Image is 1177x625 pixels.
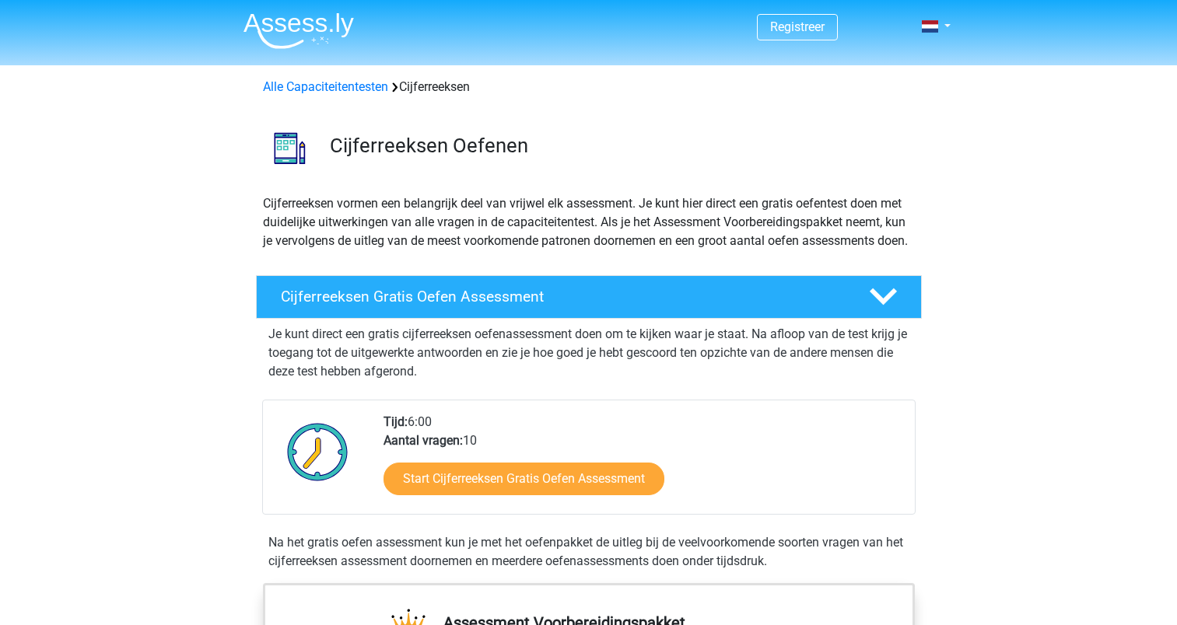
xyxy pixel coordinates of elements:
h3: Cijferreeksen Oefenen [330,134,909,158]
b: Tijd: [384,414,408,429]
a: Cijferreeksen Gratis Oefen Assessment [250,275,928,319]
p: Je kunt direct een gratis cijferreeksen oefenassessment doen om te kijken waar je staat. Na afloo... [268,325,909,381]
a: Start Cijferreeksen Gratis Oefen Assessment [384,463,664,495]
div: 6:00 10 [372,413,914,514]
a: Alle Capaciteitentesten [263,79,388,94]
img: Klok [278,413,357,491]
p: Cijferreeksen vormen een belangrijk deel van vrijwel elk assessment. Je kunt hier direct een grat... [263,194,915,250]
b: Aantal vragen: [384,433,463,448]
div: Na het gratis oefen assessment kun je met het oefenpakket de uitleg bij de veelvoorkomende soorte... [262,533,916,571]
div: Cijferreeksen [257,78,921,96]
img: Assessly [243,12,354,49]
a: Registreer [770,19,825,34]
h4: Cijferreeksen Gratis Oefen Assessment [281,288,844,306]
img: cijferreeksen [257,115,323,181]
